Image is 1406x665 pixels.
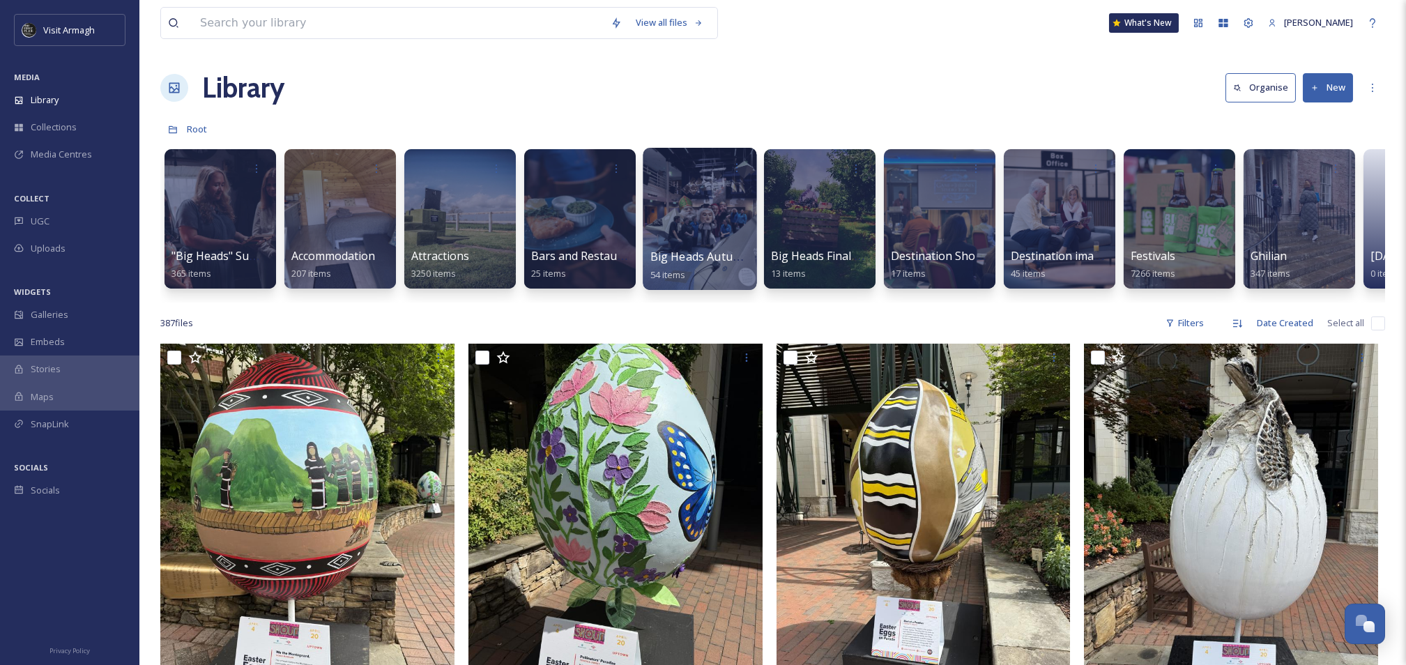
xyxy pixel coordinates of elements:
span: Ghilian [1251,248,1287,263]
span: COLLECT [14,193,49,204]
span: Attractions [411,248,469,263]
span: 0 items [1370,267,1400,280]
span: Stories [31,362,61,376]
span: 13 items [771,267,806,280]
span: Galleries [31,308,68,321]
div: Filters [1159,309,1211,337]
span: 207 items [291,267,331,280]
a: Festivals7266 items [1131,250,1175,280]
a: Destination imagery45 items [1011,250,1117,280]
span: 347 items [1251,267,1290,280]
span: Bars and Restaurants [531,248,645,263]
span: SOCIALS [14,462,48,473]
span: 365 items [171,267,211,280]
span: Uploads [31,242,66,255]
span: 3250 items [411,267,456,280]
button: New [1303,73,1353,102]
span: Big Heads Final Videos [771,248,889,263]
span: Library [31,93,59,107]
span: 387 file s [160,316,193,330]
span: Media Centres [31,148,92,161]
span: Big Heads Autumn 2025 [650,249,779,264]
span: Visit Armagh [43,24,95,36]
a: View all files [629,9,710,36]
span: MEDIA [14,72,40,82]
span: Accommodation [291,248,375,263]
span: Collections [31,121,77,134]
a: Attractions3250 items [411,250,469,280]
a: Library [202,67,284,109]
span: 17 items [891,267,926,280]
a: Ghilian347 items [1251,250,1290,280]
a: "Big Heads" Summer Content 2025365 items [171,250,353,280]
span: Destination Showcase, The Alex, [DATE] [891,248,1100,263]
span: 7266 items [1131,267,1175,280]
a: Root [187,121,207,137]
a: What's New [1109,13,1179,33]
a: Accommodation207 items [291,250,375,280]
span: SnapLink [31,418,69,431]
span: Embeds [31,335,65,349]
span: 45 items [1011,267,1046,280]
span: "Big Heads" Summer Content 2025 [171,248,353,263]
span: Festivals [1131,248,1175,263]
span: UGC [31,215,49,228]
div: Date Created [1250,309,1320,337]
span: Privacy Policy [49,646,90,655]
span: Socials [31,484,60,497]
span: Root [187,123,207,135]
span: Select all [1327,316,1364,330]
span: Destination imagery [1011,248,1117,263]
img: THE-FIRST-PLACE-VISIT-ARMAGH.COM-BLACK.jpg [22,23,36,37]
a: Big Heads Final Videos13 items [771,250,889,280]
a: Bars and Restaurants25 items [531,250,645,280]
a: Destination Showcase, The Alex, [DATE]17 items [891,250,1100,280]
input: Search your library [193,8,604,38]
button: Open Chat [1345,604,1385,644]
a: Privacy Policy [49,641,90,658]
span: WIDGETS [14,286,51,297]
span: [PERSON_NAME] [1284,16,1353,29]
span: Maps [31,390,54,404]
a: Big Heads Autumn 202554 items [650,250,779,281]
a: [PERSON_NAME] [1261,9,1360,36]
span: 25 items [531,267,566,280]
span: 54 items [650,268,686,280]
button: Organise [1225,73,1296,102]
